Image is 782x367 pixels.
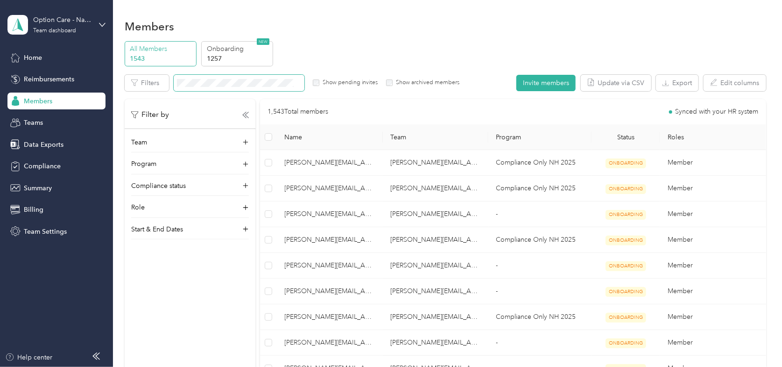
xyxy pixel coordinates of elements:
[592,330,660,356] td: ONBOARDING
[676,108,759,115] span: Synced with your HR system
[285,235,375,245] span: [PERSON_NAME][EMAIL_ADDRESS][PERSON_NAME][DOMAIN_NAME]
[130,44,193,54] p: All Members
[488,330,592,356] td: -
[277,304,383,330] td: joseph.barlow@navenhealth.com
[131,224,183,234] p: Start & End Dates
[606,184,646,194] span: ONBOARDING
[660,201,766,227] td: Member
[277,227,383,253] td: dena.mayes@navenhealth.com
[285,133,375,141] span: Name
[383,253,488,279] td: earl.morris@optioncare.com
[131,159,156,169] p: Program
[277,124,383,150] th: Name
[488,279,592,304] td: -
[660,176,766,201] td: Member
[656,75,698,91] button: Export
[488,201,592,227] td: -
[24,96,52,106] span: Members
[285,158,375,168] span: [PERSON_NAME][EMAIL_ADDRESS][PERSON_NAME][DOMAIN_NAME]
[592,150,660,176] td: ONBOARDING
[488,176,592,201] td: Compliance Only NH 2025
[5,353,53,362] button: Help center
[131,137,147,147] p: Team
[592,279,660,304] td: ONBOARDING
[277,201,383,227] td: carolyn.medley@optioncare.com
[285,209,375,219] span: [PERSON_NAME][EMAIL_ADDRESS][PERSON_NAME][DOMAIN_NAME]
[488,253,592,279] td: -
[33,28,76,34] div: Team dashboard
[606,338,646,348] span: ONBOARDING
[285,183,375,194] span: [PERSON_NAME][EMAIL_ADDRESS][PERSON_NAME][DOMAIN_NAME]
[130,54,193,64] p: 1543
[488,304,592,330] td: Compliance Only NH 2025
[606,261,646,271] span: ONBOARDING
[268,107,328,117] p: 1,543 Total members
[592,304,660,330] td: ONBOARDING
[285,260,375,271] span: [PERSON_NAME][EMAIL_ADDRESS][PERSON_NAME][DOMAIN_NAME]
[285,338,375,348] span: [PERSON_NAME][EMAIL_ADDRESS][DOMAIN_NAME]
[660,227,766,253] td: Member
[33,15,92,25] div: Option Care - Naven Health
[24,161,61,171] span: Compliance
[730,315,782,367] iframe: Everlance-gr Chat Button Frame
[207,44,270,54] p: Onboarding
[24,227,67,237] span: Team Settings
[24,205,43,215] span: Billing
[24,183,52,193] span: Summary
[125,22,174,31] h1: Members
[606,210,646,220] span: ONBOARDING
[592,176,660,201] td: ONBOARDING
[488,124,592,150] th: Program
[131,181,186,191] p: Compliance status
[606,313,646,323] span: ONBOARDING
[383,227,488,253] td: tammy.tucker@navenhealth.com
[319,79,378,87] label: Show pending invites
[488,150,592,176] td: Compliance Only NH 2025
[488,227,592,253] td: Compliance Only NH 2025
[131,202,145,212] p: Role
[277,330,383,356] td: kimberly.legenz@optioncare.com
[207,54,270,64] p: 1257
[581,75,651,91] button: Update via CSV
[24,53,42,63] span: Home
[285,286,375,296] span: [PERSON_NAME][EMAIL_ADDRESS][PERSON_NAME][DOMAIN_NAME]
[592,227,660,253] td: ONBOARDING
[257,38,269,45] span: NEW
[24,118,43,128] span: Teams
[660,279,766,304] td: Member
[660,253,766,279] td: Member
[24,140,63,150] span: Data Exports
[660,330,766,356] td: Member
[592,253,660,279] td: ONBOARDING
[277,150,383,176] td: barbara.schauer@navenhealth.com
[277,176,383,201] td: cameron.yoder@navenhealth.com
[277,253,383,279] td: earl.morris@optioncare.com
[592,124,660,150] th: Status
[383,124,488,150] th: Team
[131,109,169,121] p: Filter by
[606,287,646,297] span: ONBOARDING
[383,176,488,201] td: amber.showman@navenhealth.com
[606,158,646,168] span: ONBOARDING
[393,79,459,87] label: Show archived members
[383,279,488,304] td: erica.avila@optioncare.com
[660,150,766,176] td: Member
[660,124,766,150] th: Roles
[383,150,488,176] td: amber.showman@navenhealth.com
[24,74,74,84] span: Reimbursements
[277,279,383,304] td: erica.avila@optioncare.com
[592,201,660,227] td: ONBOARDING
[285,312,375,322] span: [PERSON_NAME][EMAIL_ADDRESS][PERSON_NAME][DOMAIN_NAME]
[383,330,488,356] td: kimberly.legenz@optioncare.com
[383,304,488,330] td: tammy.tucker@navenhealth.com
[704,75,766,91] button: Edit columns
[516,75,576,91] button: Invite members
[125,75,169,91] button: Filters
[383,201,488,227] td: carolyn.medley@optioncare.com
[660,304,766,330] td: Member
[606,236,646,245] span: ONBOARDING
